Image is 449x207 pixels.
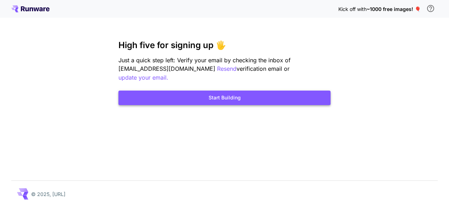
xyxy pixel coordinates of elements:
[217,64,237,73] button: Resend
[31,190,65,198] p: © 2025, [URL]
[424,1,438,16] button: In order to qualify for free credit, you need to sign up with a business email address and click ...
[367,6,421,12] span: ~1000 free images! 🎈
[118,91,331,105] button: Start Building
[237,65,290,72] span: verification email or
[118,40,331,50] h3: High five for signing up 🖐️
[118,57,291,72] span: Just a quick step left: Verify your email by checking the inbox of [EMAIL_ADDRESS][DOMAIN_NAME]
[338,6,367,12] span: Kick off with
[118,73,168,82] button: update your email.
